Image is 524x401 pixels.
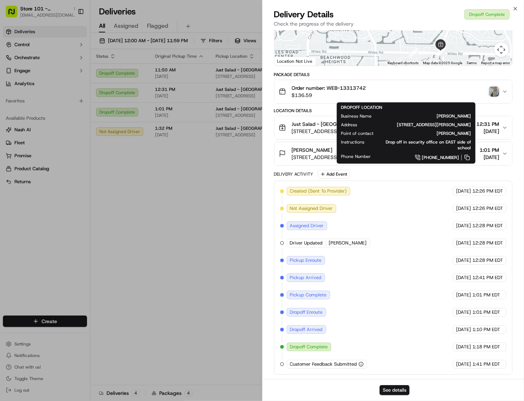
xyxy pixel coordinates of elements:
img: Joana Marie Avellanoza [7,105,19,116]
button: See all [112,92,131,101]
span: Knowledge Base [14,161,55,168]
span: Dropoff Enroute [290,309,323,316]
span: Dropoff Arrived [290,326,323,333]
span: Pickup Enroute [290,257,322,264]
span: [DATE] [456,309,471,316]
span: [DATE] [480,154,499,161]
span: Delivery Details [274,9,334,20]
span: 12:26 PM EDT [472,188,503,194]
span: 12:28 PM EDT [472,240,503,246]
span: Driver Updated [290,240,323,246]
span: 12:26 PM EDT [472,205,503,212]
span: [DATE] [456,326,471,333]
button: [PERSON_NAME][STREET_ADDRESS][PERSON_NAME]1:01 PM[DATE] [274,142,512,165]
span: [STREET_ADDRESS][PERSON_NAME] [292,154,380,161]
div: Start new chat [33,69,118,76]
span: [DATE] [456,344,471,350]
img: Nash [7,7,22,22]
span: [DATE] [456,188,471,194]
span: 12:31 PM [476,120,499,128]
span: Pylon [72,179,87,184]
div: Location Not Live [274,57,316,66]
span: 12:41 PM EDT [472,274,503,281]
span: Address [341,122,358,128]
button: Add Event [318,170,350,179]
span: [PERSON_NAME] [329,240,367,246]
div: 📗 [7,162,13,168]
span: [DATE] [456,205,471,212]
a: 📗Knowledge Base [4,158,58,171]
span: Just Salad - [GEOGRAPHIC_DATA] [292,120,371,128]
a: Open this area in Google Maps (opens a new window) [276,56,300,66]
span: [STREET_ADDRESS] [292,128,371,135]
img: Google [276,56,300,66]
img: photo_proof_of_delivery image [489,87,499,97]
span: Map data ©2025 Google [423,61,462,65]
div: 💻 [61,162,67,168]
span: Order number: WEB-13313742 [292,84,366,92]
img: Regen Pajulas [7,124,19,136]
div: Package Details [274,72,513,78]
span: [STREET_ADDRESS][PERSON_NAME] [369,122,471,128]
span: [DATE] [456,240,471,246]
span: API Documentation [68,161,116,168]
div: 12 [409,48,418,57]
img: 1736555255976-a54dd68f-1ca7-489b-9aae-adbdc363a1c4 [7,69,20,82]
a: Powered byPylon [51,179,87,184]
button: Keyboard shortcuts [387,61,419,66]
span: Phone Number [341,154,371,159]
a: Terms (opens in new tab) [467,61,477,65]
span: [DATE] [58,131,73,137]
button: Map camera controls [494,43,508,57]
img: 1736555255976-a54dd68f-1ca7-489b-9aae-adbdc363a1c4 [14,132,20,137]
button: Start new chat [123,71,131,80]
a: 💻API Documentation [58,158,119,171]
span: [PHONE_NUMBER] [422,155,459,160]
span: Drop off in security office on EAST side of school [376,139,471,151]
span: 12:28 PM EDT [472,257,503,264]
span: Pickup Arrived [290,274,322,281]
a: Report a map error [481,61,510,65]
span: [PERSON_NAME] [292,146,333,154]
span: [DATE] [456,292,471,298]
img: 1727276513143-84d647e1-66c0-4f92-a045-3c9f9f5dfd92 [15,69,28,82]
div: Delivery Activity [274,171,313,177]
span: 1:01 PM [480,146,499,154]
span: [DATE] [456,222,471,229]
a: [PHONE_NUMBER] [383,154,471,162]
span: 1:01 PM EDT [472,309,500,316]
div: Past conversations [7,94,48,100]
span: [PERSON_NAME] [385,131,471,136]
span: [DATE] [101,112,116,118]
div: Location Details [274,108,513,114]
span: Created (Sent To Provider) [290,188,347,194]
div: 11 [436,47,446,56]
span: Instructions [341,139,365,145]
span: [DATE] [476,128,499,135]
span: $136.59 [292,92,366,99]
span: Business Name [341,113,372,119]
span: Regen Pajulas [22,131,53,137]
button: See details [380,385,410,395]
span: 12:28 PM EDT [472,222,503,229]
span: Dropoff Complete [290,344,328,350]
span: [DATE] [456,361,471,367]
span: [DATE] [456,257,471,264]
span: [PERSON_NAME] [384,113,471,119]
span: • [54,131,57,137]
span: Not Assigned Driver [290,205,333,212]
span: Assigned Driver [290,222,324,229]
img: 1736555255976-a54dd68f-1ca7-489b-9aae-adbdc363a1c4 [14,112,20,118]
span: Customer Feedback Submitted [290,361,357,367]
div: 7 [435,47,444,57]
span: 1:01 PM EDT [472,292,500,298]
span: 1:18 PM EDT [472,344,500,350]
span: • [97,112,100,118]
span: DROPOFF LOCATION [341,105,382,110]
input: Got a question? Start typing here... [19,47,130,54]
button: Just Salad - [GEOGRAPHIC_DATA][STREET_ADDRESS]12:31 PM[DATE] [274,116,512,139]
span: 1:41 PM EDT [472,361,500,367]
span: Pickup Complete [290,292,327,298]
button: Order number: WEB-13313742$136.59photo_proof_of_delivery image [274,80,512,103]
